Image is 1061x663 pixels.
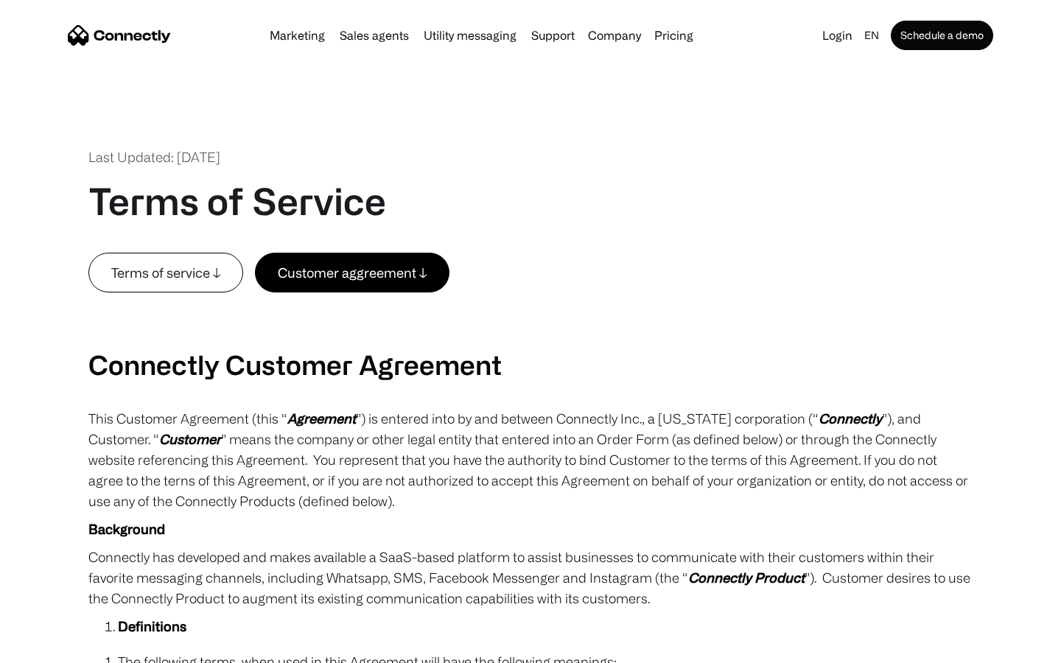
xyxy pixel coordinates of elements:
[891,21,993,50] a: Schedule a demo
[15,636,88,658] aside: Language selected: English
[29,637,88,658] ul: Language list
[525,29,581,41] a: Support
[159,432,221,446] em: Customer
[418,29,522,41] a: Utility messaging
[88,408,973,511] p: This Customer Agreement (this “ ”) is entered into by and between Connectly Inc., a [US_STATE] co...
[819,411,882,426] em: Connectly
[816,25,858,46] a: Login
[88,292,973,313] p: ‍
[88,522,165,536] strong: Background
[864,25,879,46] div: en
[111,262,220,283] div: Terms of service ↓
[334,29,415,41] a: Sales agents
[118,619,186,634] strong: Definitions
[88,179,386,223] h1: Terms of Service
[264,29,331,41] a: Marketing
[88,348,973,380] h2: Connectly Customer Agreement
[648,29,699,41] a: Pricing
[688,570,805,585] em: Connectly Product
[278,262,427,283] div: Customer aggreement ↓
[287,411,356,426] em: Agreement
[88,547,973,608] p: Connectly has developed and makes available a SaaS-based platform to assist businesses to communi...
[588,25,641,46] div: Company
[88,147,220,167] div: Last Updated: [DATE]
[88,320,973,341] p: ‍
